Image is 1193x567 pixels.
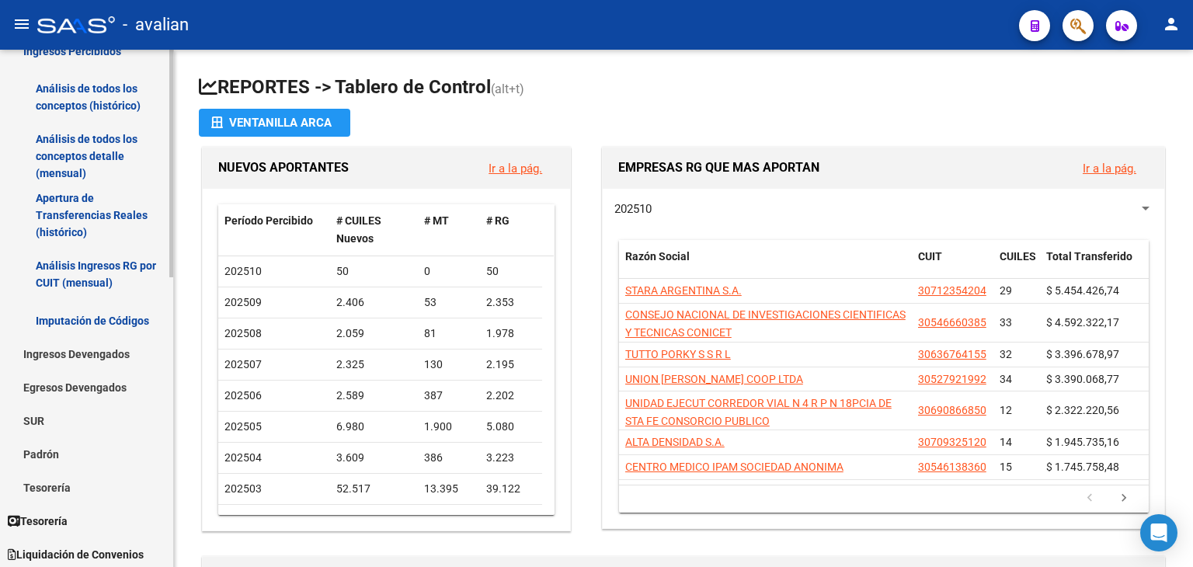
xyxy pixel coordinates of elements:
span: CUILES [1000,250,1036,263]
span: $ 4.592.322,17 [1046,316,1119,329]
div: 708 [424,511,474,529]
span: - avalian [123,8,189,42]
span: $ 5.454.426,74 [1046,284,1119,297]
span: 30546660385 [918,316,986,329]
span: # MT [424,214,449,227]
span: 30546138360 [918,461,986,473]
div: 3.223 [486,449,536,467]
button: Ir a la pág. [1070,154,1149,183]
div: 6.980 [336,418,412,436]
div: 81 [424,325,474,343]
span: 202508 [224,327,262,339]
div: 52.517 [336,480,412,498]
span: 202507 [224,358,262,370]
span: Razón Social [625,250,690,263]
div: 2.406 [336,294,412,311]
div: 53 [424,294,474,311]
span: 34 [1000,373,1012,385]
span: 33 [1000,316,1012,329]
span: 202505 [224,420,262,433]
span: Tesorería [8,513,68,530]
span: 202504 [224,451,262,464]
div: 1.900 [424,418,474,436]
span: UNIDAD EJECUT CORREDOR VIAL N 4 R P N 18PCIA DE STA FE CONSORCIO PUBLICO [625,397,892,427]
div: 50 [336,263,412,280]
span: Total Transferido [1046,250,1132,263]
div: 39.122 [486,480,536,498]
div: 2.325 [336,356,412,374]
datatable-header-cell: Razón Social [619,240,912,291]
span: 30709325120 [918,436,986,448]
div: 387 [424,387,474,405]
div: 13.395 [424,480,474,498]
mat-icon: menu [12,15,31,33]
span: $ 1.745.758,48 [1046,461,1119,473]
div: 2.589 [336,387,412,405]
button: Ventanilla ARCA [199,109,350,137]
datatable-header-cell: Período Percibido [218,204,330,256]
span: 202506 [224,389,262,402]
div: Ventanilla ARCA [211,109,338,137]
span: 30636764155 [918,348,986,360]
span: 202502 [224,513,262,526]
span: 202510 [224,265,262,277]
span: CENTRO MEDICO IPAM SOCIEDAD ANONIMA [625,461,843,473]
datatable-header-cell: CUILES [993,240,1040,291]
span: $ 3.390.068,77 [1046,373,1119,385]
div: 2.059 [336,325,412,343]
div: 2.353 [486,294,536,311]
div: 130 [424,356,474,374]
div: 3.609 [336,449,412,467]
div: 386 [424,449,474,467]
div: 5.398 [336,511,412,529]
span: UNION [PERSON_NAME] COOP LTDA [625,373,803,385]
span: Liquidación de Convenios [8,546,144,563]
span: CONSEJO NACIONAL DE INVESTIGACIONES CIENTIFICAS Y TECNICAS CONICET [625,308,906,339]
span: 202510 [614,202,652,216]
span: 15 [1000,461,1012,473]
span: 14 [1000,436,1012,448]
datatable-header-cell: Total Transferido [1040,240,1149,291]
a: go to previous page [1075,490,1104,507]
span: (alt+t) [491,82,524,96]
datatable-header-cell: # RG [480,204,542,256]
span: STARA ARGENTINA S.A. [625,284,742,297]
span: CUIT [918,250,942,263]
span: $ 1.945.735,16 [1046,436,1119,448]
span: 202503 [224,482,262,495]
div: 2.195 [486,356,536,374]
span: # RG [486,214,510,227]
a: Ir a la pág. [1083,162,1136,176]
h1: REPORTES -> Tablero de Control [199,75,1168,102]
div: 2.202 [486,387,536,405]
mat-icon: person [1162,15,1181,33]
span: # CUILES Nuevos [336,214,381,245]
span: 30690866850 [918,404,986,416]
span: EMPRESAS RG QUE MAS APORTAN [618,160,819,175]
span: 30712354204 [918,284,986,297]
span: $ 2.322.220,56 [1046,404,1119,416]
span: 12 [1000,404,1012,416]
div: 0 [424,263,474,280]
span: 29 [1000,284,1012,297]
span: $ 3.396.678,97 [1046,348,1119,360]
datatable-header-cell: # CUILES Nuevos [330,204,419,256]
div: 50 [486,263,536,280]
span: NUEVOS APORTANTES [218,160,349,175]
span: 202509 [224,296,262,308]
span: Período Percibido [224,214,313,227]
span: ALTA DENSIDAD S.A. [625,436,725,448]
a: Ir a la pág. [489,162,542,176]
div: 1.978 [486,325,536,343]
div: Open Intercom Messenger [1140,514,1177,551]
datatable-header-cell: CUIT [912,240,993,291]
div: 4.690 [486,511,536,529]
a: go to next page [1109,490,1139,507]
span: TUTTO PORKY S S R L [625,348,731,360]
span: 32 [1000,348,1012,360]
div: 5.080 [486,418,536,436]
button: Ir a la pág. [476,154,555,183]
span: 30527921992 [918,373,986,385]
datatable-header-cell: # MT [418,204,480,256]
